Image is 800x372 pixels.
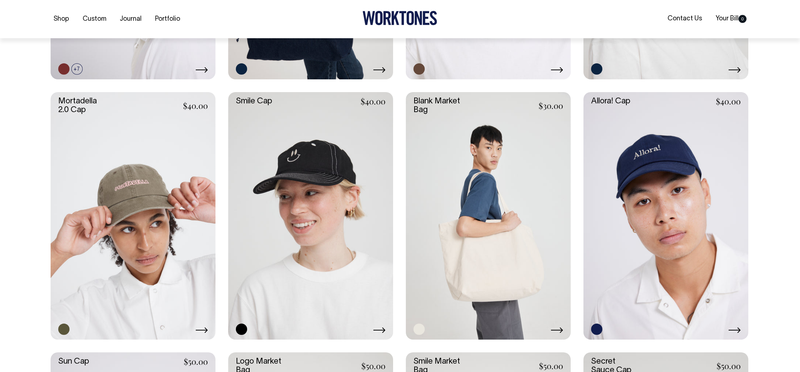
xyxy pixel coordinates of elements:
[117,13,144,25] a: Journal
[738,15,746,23] span: 0
[665,13,705,25] a: Contact Us
[51,13,72,25] a: Shop
[713,13,749,25] a: Your Bill0
[80,13,109,25] a: Custom
[152,13,183,25] a: Portfolio
[71,63,83,75] span: +7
